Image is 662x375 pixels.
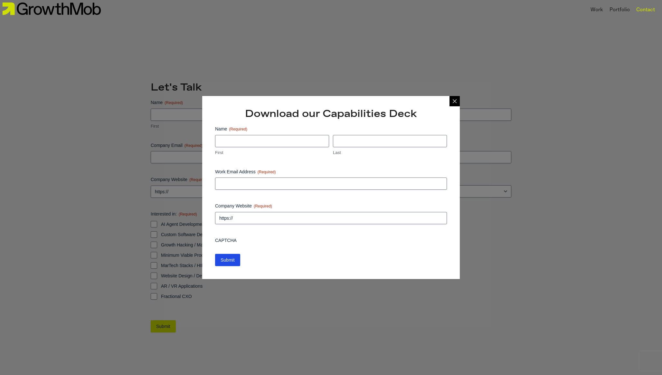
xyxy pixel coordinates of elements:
[610,6,630,14] a: Portfolio
[591,6,603,14] a: Work
[333,150,447,156] label: Last
[215,150,329,156] label: First
[215,254,240,266] input: Submit
[215,212,447,224] input: https://
[215,109,447,119] h2: Download our Capabilities Deck
[215,126,247,132] legend: Name
[254,204,272,208] span: (Required)
[229,127,247,131] span: (Required)
[587,5,658,15] nav: Main nav
[215,237,447,244] label: CAPTCHA
[636,6,655,14] a: Contact
[215,168,447,175] label: Work Email Address
[258,170,276,174] span: (Required)
[215,203,447,209] label: Company Website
